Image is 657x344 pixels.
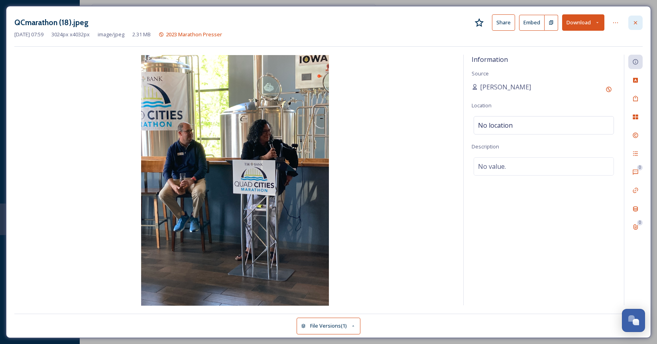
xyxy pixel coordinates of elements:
span: [DATE] 07:59 [14,31,43,38]
h3: QCmarathon (18).jpeg [14,17,89,28]
span: Location [472,102,492,109]
span: Information [472,55,508,64]
span: No value. [478,162,506,171]
span: 2.31 MB [132,31,151,38]
button: Share [492,14,515,31]
button: File Versions(1) [297,318,360,334]
span: image/jpeg [98,31,124,38]
span: No location [478,121,513,130]
span: Description [472,143,499,150]
span: [PERSON_NAME] [480,82,531,92]
span: 3024 px x 4032 px [51,31,90,38]
span: Source [472,70,489,77]
div: 0 [637,220,643,225]
button: Download [562,14,604,31]
button: Embed [519,15,545,31]
span: 2023 Marathon Presser [166,31,222,38]
img: QCmarathon%20(18).jpeg [14,55,455,306]
div: 0 [637,165,643,170]
button: Open Chat [622,309,645,332]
